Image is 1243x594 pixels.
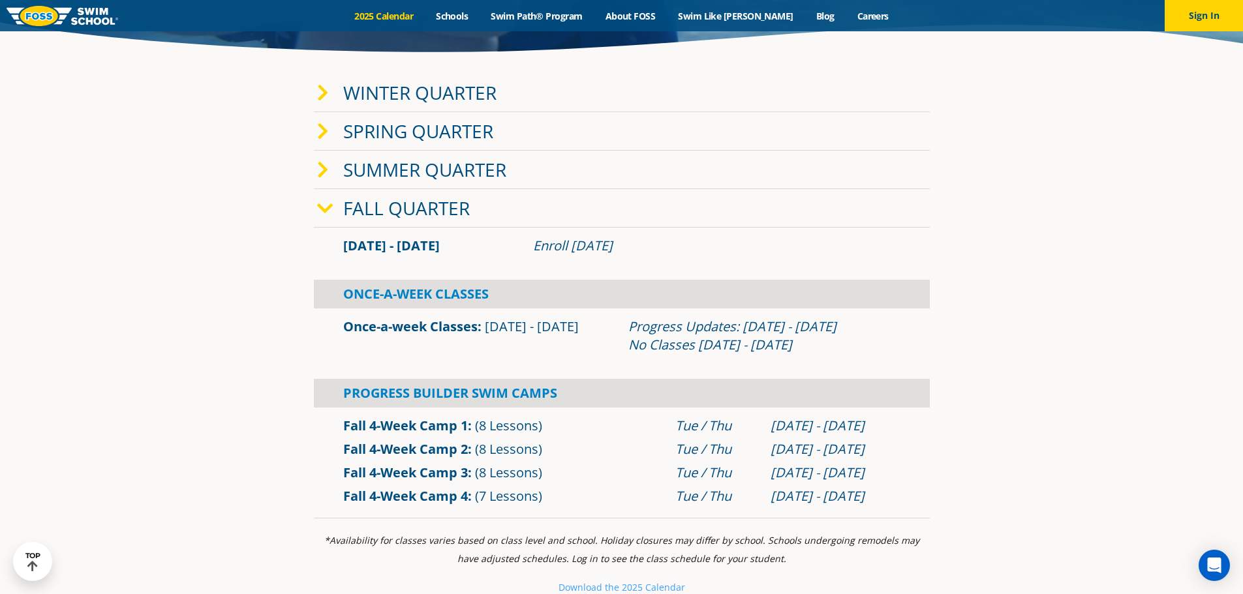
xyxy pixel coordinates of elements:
img: FOSS Swim School Logo [7,6,118,26]
div: TOP [25,552,40,572]
a: Fall 4-Week Camp 4 [343,487,468,505]
div: Tue / Thu [675,464,758,482]
a: Summer Quarter [343,157,506,182]
div: [DATE] - [DATE] [771,417,900,435]
div: Tue / Thu [675,417,758,435]
small: e 2025 Calendar [614,581,685,593]
a: Winter Quarter [343,80,497,105]
div: Open Intercom Messenger [1199,550,1230,581]
a: Fall 4-Week Camp 3 [343,464,468,481]
div: Progress Updates: [DATE] - [DATE] No Classes [DATE] - [DATE] [628,318,900,354]
span: (8 Lessons) [475,464,542,481]
span: (7 Lessons) [475,487,542,505]
a: Schools [425,10,480,22]
i: *Availability for classes varies based on class level and school. Holiday closures may differ by ... [324,534,919,565]
a: Fall 4-Week Camp 2 [343,440,468,458]
div: [DATE] - [DATE] [771,440,900,458]
small: Download th [559,581,614,593]
div: Once-A-Week Classes [314,280,930,308]
span: [DATE] - [DATE] [485,318,579,335]
div: [DATE] - [DATE] [771,464,900,482]
a: Careers [846,10,900,22]
a: Swim Path® Program [480,10,594,22]
span: [DATE] - [DATE] [343,237,440,254]
a: About FOSS [594,10,667,22]
a: Fall Quarter [343,196,470,220]
a: Fall 4-Week Camp 1 [343,417,468,434]
div: [DATE] - [DATE] [771,487,900,505]
div: Tue / Thu [675,487,758,505]
span: (8 Lessons) [475,440,542,458]
a: Spring Quarter [343,119,493,143]
a: 2025 Calendar [343,10,425,22]
div: Tue / Thu [675,440,758,458]
div: Enroll [DATE] [533,237,900,255]
a: Download the 2025 Calendar [559,581,685,593]
a: Blog [805,10,846,22]
a: Once-a-week Classes [343,318,478,335]
a: Swim Like [PERSON_NAME] [667,10,805,22]
div: Progress Builder Swim Camps [314,379,930,408]
span: (8 Lessons) [475,417,542,434]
